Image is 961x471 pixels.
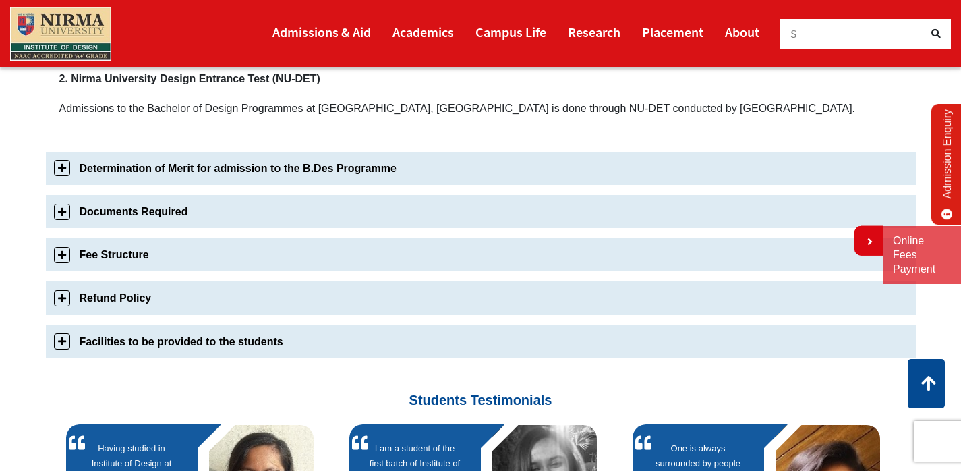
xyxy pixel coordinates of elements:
[568,18,620,46] a: Research
[46,195,916,228] a: Documents Required
[46,281,916,314] a: Refund Policy
[392,18,454,46] a: Academics
[59,73,320,84] strong: 2. Nirma University Design Entrance Test (NU-DET)
[56,368,906,408] h3: Students Testimonials
[790,26,797,41] span: S
[893,234,951,276] a: Online Fees Payment
[46,238,916,271] a: Fee Structure
[725,18,759,46] a: About
[59,99,902,117] p: Admissions to the Bachelor of Design Programmes at [GEOGRAPHIC_DATA], [GEOGRAPHIC_DATA] is done t...
[272,18,371,46] a: Admissions & Aid
[10,7,111,61] img: main_logo
[475,18,546,46] a: Campus Life
[46,325,916,358] a: Facilities to be provided to the students
[46,152,916,185] a: Determination of Merit for admission to the B.Des Programme
[642,18,703,46] a: Placement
